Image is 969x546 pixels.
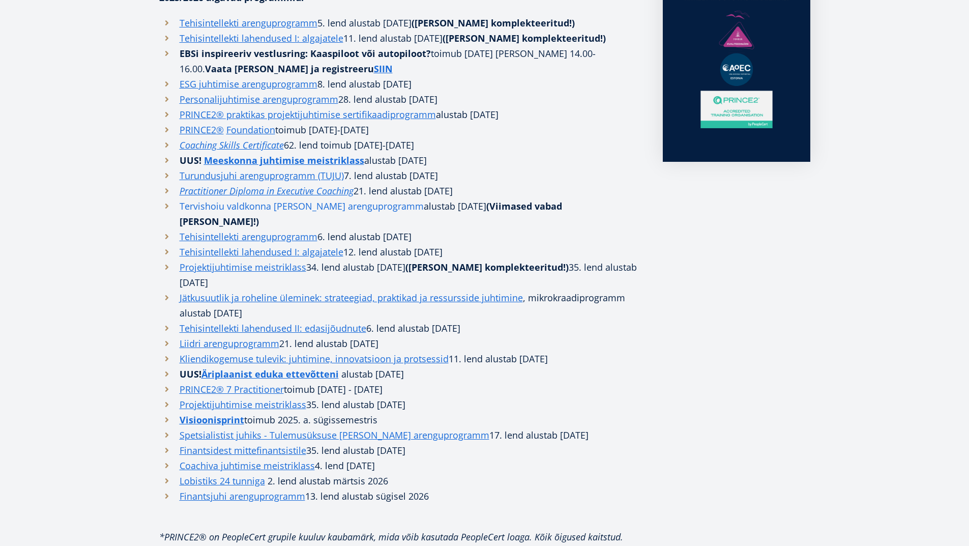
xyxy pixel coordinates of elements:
[180,244,343,260] a: Tehisintellekti lahendused I: algajatele
[159,260,642,290] li: 34. lend alustab [DATE] 35. lend alustab [DATE]
[159,488,642,504] li: 13. lend alustab sügisel 2026
[159,443,642,458] li: 35. lend alustab [DATE]
[159,107,642,122] li: alustab [DATE]
[180,336,279,351] a: Liidri arenguprogramm
[159,46,642,76] li: toimub [DATE] [PERSON_NAME] 14.00-16.00.
[159,382,642,397] li: toimub [DATE] - [DATE]
[159,15,642,31] li: 5. lend alustab [DATE]
[180,15,317,31] a: Tehisintellekti arenguprogramm
[159,351,642,366] li: 11. lend alustab [DATE]
[159,366,642,382] li: alustab [DATE]
[201,366,339,382] a: Äriplaanist eduka ettevõtteni
[159,122,642,137] li: toimub [DATE]-[DATE]
[159,153,642,168] li: alustab [DATE]
[159,427,642,443] li: 17. lend alustab [DATE]
[226,122,275,137] a: Foundation
[159,76,642,92] li: 8. lend alustab [DATE]
[180,154,201,166] strong: UUS!
[180,92,338,107] a: Personalijuhtimise arenguprogramm
[180,412,244,427] a: Visioonisprint
[159,168,642,183] li: 7. lend alustab [DATE]
[205,63,393,75] strong: Vaata [PERSON_NAME] ja registreeru
[180,198,424,214] a: Tervishoiu valdkonna [PERSON_NAME] arenguprogramm
[180,185,354,197] em: Practitioner Diploma in Executive Coaching
[159,412,642,427] li: toimub 2025. a. sügissemestris
[180,31,343,46] a: Tehisintellekti lahendused I: algajatele
[180,321,366,336] a: Tehisintellekti lahendused II: edasijõudnute
[216,122,224,137] a: ®
[443,32,606,44] strong: ([PERSON_NAME] komplekteeritud!)
[412,17,575,29] strong: ([PERSON_NAME] komplekteeritud!)
[159,531,623,543] em: *PRINCE2® on PeopleCert grupile kuuluv kaubamärk, mida võib kasutada PeopleCert loaga. Kõik õigus...
[159,198,642,229] li: alustab [DATE]
[180,488,305,504] a: Finantsjuhi arenguprogramm
[180,168,344,183] a: Turundusjuhi arenguprogramm (TUJU)
[159,137,642,153] li: 62. lend toimub [DATE]-[DATE]
[204,153,364,168] a: Meeskonna juhtimise meistriklass
[159,336,642,351] li: 21. lend alustab [DATE]
[180,368,341,380] strong: UUS!
[159,31,642,46] li: 11. lend alustab [DATE]
[374,61,393,76] a: SIIN
[405,261,569,273] strong: ([PERSON_NAME] komplekteeritud!)
[159,183,642,198] li: . lend alustab [DATE]
[159,397,642,412] li: 35. lend alustab [DATE]
[180,290,523,305] a: Jätkusuutlik ja roheline üleminek: strateegiad, praktikad ja ressursside juhtimine
[354,185,364,197] i: 21
[180,139,284,151] em: Coaching Skills Certificate
[204,154,364,166] strong: Meeskonna juhtimise meistriklass
[180,351,449,366] a: Kliendikogemuse tulevik: juhtimine, innovatsioon ja protsessid
[159,290,642,321] li: , mikrokraadiprogramm alustab [DATE]
[180,107,436,122] a: PRINCE2® praktikas projektijuhtimise sertifikaadiprogramm
[180,76,317,92] a: ESG juhtimise arenguprogramm
[180,260,306,275] a: Projektijuhtimise meistriklass
[180,443,306,458] a: Finantsidest mittefinantsistile
[159,92,642,107] li: 28. lend alustab [DATE]
[159,458,642,473] li: 4. lend [DATE]
[159,321,642,336] li: 6. lend alustab [DATE]
[180,473,265,488] a: Lobistiks 24 tunniga
[159,473,642,488] li: 2. lend alustab märtsis 2026
[180,382,284,397] a: PRINCE2® 7 Practitioner
[180,47,431,60] strong: EBSi inspireeriv vestlusring: Kaaspiloot või autopiloot?
[180,183,354,198] a: Practitioner Diploma in Executive Coaching
[159,229,642,244] li: 6. lend alustab [DATE]
[180,137,284,153] a: Coaching Skills Certificate
[180,397,306,412] a: Projektijuhtimise meistriklass
[180,458,315,473] a: Coachiva juhtimise meistriklass
[180,427,489,443] a: Spetsialistist juhiks - Tulemusüksuse [PERSON_NAME] arenguprogramm
[159,244,642,260] li: 12. lend alustab [DATE]
[180,122,216,137] a: PRINCE2
[180,229,317,244] a: Tehisintellekti arenguprogramm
